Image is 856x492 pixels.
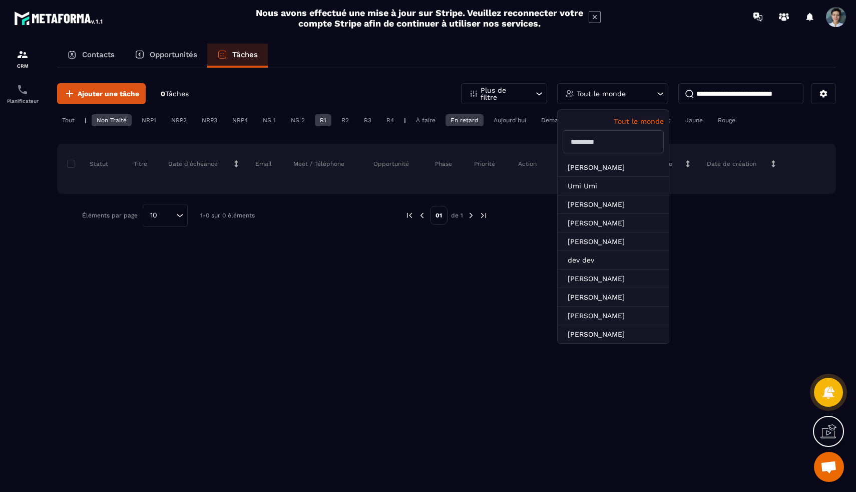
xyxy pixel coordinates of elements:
[558,270,669,288] li: [PERSON_NAME]
[479,211,488,220] img: next
[315,114,331,126] div: R1
[558,307,669,325] li: [PERSON_NAME]
[481,87,525,101] p: Plus de filtre
[286,114,310,126] div: NS 2
[134,160,147,168] p: Titre
[451,211,463,219] p: de 1
[147,210,161,221] span: 10
[125,44,207,68] a: Opportunités
[166,114,192,126] div: NRP2
[435,160,452,168] p: Phase
[713,114,740,126] div: Rouge
[3,76,43,111] a: schedulerschedulerPlanificateur
[150,50,197,59] p: Opportunités
[78,89,139,99] span: Ajouter une tâche
[161,89,189,99] p: 0
[558,232,669,251] li: [PERSON_NAME]
[92,114,132,126] div: Non Traité
[680,114,708,126] div: Jaune
[558,195,669,214] li: [PERSON_NAME]
[3,41,43,76] a: formationformationCRM
[558,325,669,344] li: [PERSON_NAME]
[430,206,448,225] p: 01
[518,160,537,168] p: Action
[558,251,669,270] li: dev dev
[57,83,146,104] button: Ajouter une tâche
[255,160,272,168] p: Email
[85,117,87,124] p: |
[3,63,43,69] p: CRM
[17,84,29,96] img: scheduler
[232,50,258,59] p: Tâches
[536,114,568,126] div: Demain
[168,160,218,168] p: Date d’échéance
[258,114,281,126] div: NS 1
[474,160,495,168] p: Priorité
[404,117,406,124] p: |
[467,211,476,220] img: next
[143,204,188,227] div: Search for option
[57,114,80,126] div: Tout
[57,44,125,68] a: Contacts
[165,90,189,98] span: Tâches
[405,211,414,220] img: prev
[558,288,669,307] li: [PERSON_NAME]
[417,211,426,220] img: prev
[17,49,29,61] img: formation
[161,210,174,221] input: Search for option
[814,452,844,482] div: Ouvrir le chat
[207,44,268,68] a: Tâches
[293,160,344,168] p: Meet / Téléphone
[373,160,409,168] p: Opportunité
[446,114,484,126] div: En retard
[200,212,255,219] p: 1-0 sur 0 éléments
[563,117,664,125] p: Tout le monde
[359,114,376,126] div: R3
[137,114,161,126] div: NRP1
[558,214,669,232] li: [PERSON_NAME]
[14,9,104,27] img: logo
[577,90,626,97] p: Tout le monde
[489,114,531,126] div: Aujourd'hui
[255,8,584,29] h2: Nous avons effectué une mise à jour sur Stripe. Veuillez reconnecter votre compte Stripe afin de ...
[70,160,108,168] p: Statut
[381,114,399,126] div: R4
[336,114,354,126] div: R2
[82,212,138,219] p: Éléments par page
[3,98,43,104] p: Planificateur
[197,114,222,126] div: NRP3
[227,114,253,126] div: NRP4
[558,158,669,177] li: [PERSON_NAME]
[558,177,669,195] li: Umi Umi
[707,160,756,168] p: Date de création
[411,114,441,126] div: À faire
[82,50,115,59] p: Contacts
